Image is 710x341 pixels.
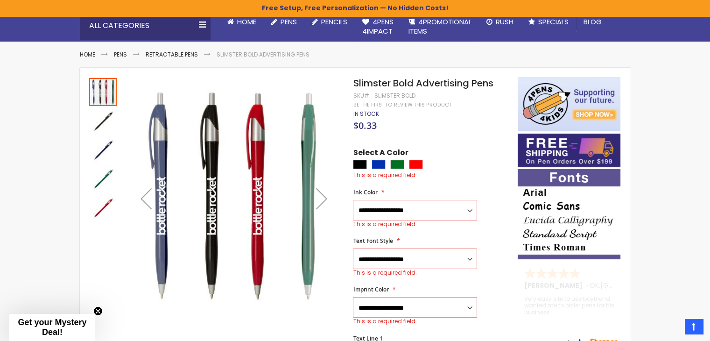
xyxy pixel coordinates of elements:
[127,91,340,304] img: Slimster Bold Advertising Pens
[538,17,569,27] span: Specials
[237,17,256,27] span: Home
[353,269,477,277] div: This is a required field.
[127,77,165,320] div: Previous
[303,77,340,320] div: Next
[353,77,493,90] span: Slimster Bold Advertising Pens
[114,50,127,58] a: Pens
[353,171,508,179] div: This is a required field.
[496,17,513,27] span: Rush
[372,160,386,169] div: Blue
[89,164,118,193] div: Slimster Bold Advertising Pens
[362,17,394,36] span: 4Pens 4impact
[374,92,415,99] div: Slimster Bold
[576,12,609,32] a: Blog
[353,285,388,293] span: Imprint Color
[518,134,620,167] img: Free shipping on orders over $199
[355,12,401,42] a: 4Pens4impact
[89,135,118,164] div: Slimster Bold Advertising Pens
[89,165,117,193] img: Slimster Bold Advertising Pens
[9,314,95,341] div: Get your Mystery Deal!Close teaser
[590,281,599,290] span: OK
[80,50,95,58] a: Home
[321,17,347,27] span: Pencils
[89,106,118,135] div: Slimster Bold Advertising Pens
[264,12,304,32] a: Pens
[89,107,117,135] img: Slimster Bold Advertising Pens
[353,110,379,118] span: In stock
[93,306,103,316] button: Close teaser
[18,318,86,337] span: Get your Mystery Deal!
[89,77,118,106] div: Slimster Bold Advertising Pens
[408,17,471,36] span: 4PROMOTIONAL ITEMS
[281,17,297,27] span: Pens
[583,17,602,27] span: Blog
[633,316,710,341] iframe: Google Avaliações do Consumidor
[409,160,423,169] div: Red
[353,92,370,99] strong: SKU
[521,12,576,32] a: Specials
[353,220,477,228] div: This is a required field.
[217,51,309,58] li: Slimster Bold Advertising Pens
[518,169,620,259] img: font-personalization-examples
[353,318,477,325] div: This is a required field.
[353,160,367,169] div: Black
[89,136,117,164] img: Slimster Bold Advertising Pens
[353,101,451,108] a: Be the first to review this product
[89,194,117,222] img: Slimster Bold Advertising Pens
[353,119,376,132] span: $0.33
[304,12,355,32] a: Pencils
[390,160,404,169] div: Green
[89,193,117,222] div: Slimster Bold Advertising Pens
[80,12,211,40] div: All Categories
[600,281,669,290] span: [GEOGRAPHIC_DATA]
[220,12,264,32] a: Home
[479,12,521,32] a: Rush
[586,281,669,290] span: - ,
[524,296,615,316] div: Very easy site to use boyfriend wanted me to order pens for his business
[518,77,620,131] img: 4pens 4 kids
[353,148,408,160] span: Select A Color
[146,50,198,58] a: Retractable Pens
[353,188,377,196] span: Ink Color
[401,12,479,42] a: 4PROMOTIONALITEMS
[524,281,586,290] span: [PERSON_NAME]
[353,110,379,118] div: Availability
[353,237,393,245] span: Text Font Style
